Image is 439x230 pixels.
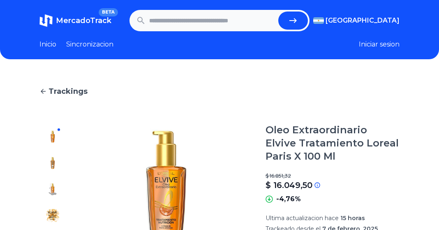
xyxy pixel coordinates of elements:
[313,16,400,26] button: [GEOGRAPHIC_DATA]
[46,209,59,222] img: Oleo Extraordinario Elvive Tratamiento Loreal Paris X 100 Ml
[49,86,88,97] span: Trackings
[276,194,301,204] p: -4,76%
[56,16,111,25] span: MercadoTrack
[326,16,400,26] span: [GEOGRAPHIC_DATA]
[313,17,324,24] img: Argentina
[46,183,59,196] img: Oleo Extraordinario Elvive Tratamiento Loreal Paris X 100 Ml
[266,214,339,222] span: Ultima actualizacion hace
[266,123,400,163] h1: Oleo Extraordinario Elvive Tratamiento Loreal Paris X 100 Ml
[66,39,113,49] a: Sincronizacion
[39,39,56,49] a: Inicio
[266,173,400,179] p: $ 16.851,32
[340,214,365,222] span: 15 horas
[39,14,111,27] a: MercadoTrackBETA
[46,156,59,170] img: Oleo Extraordinario Elvive Tratamiento Loreal Paris X 100 Ml
[99,8,118,16] span: BETA
[39,86,400,97] a: Trackings
[39,14,53,27] img: MercadoTrack
[359,39,400,49] button: Iniciar sesion
[46,130,59,143] img: Oleo Extraordinario Elvive Tratamiento Loreal Paris X 100 Ml
[266,179,312,191] p: $ 16.049,50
